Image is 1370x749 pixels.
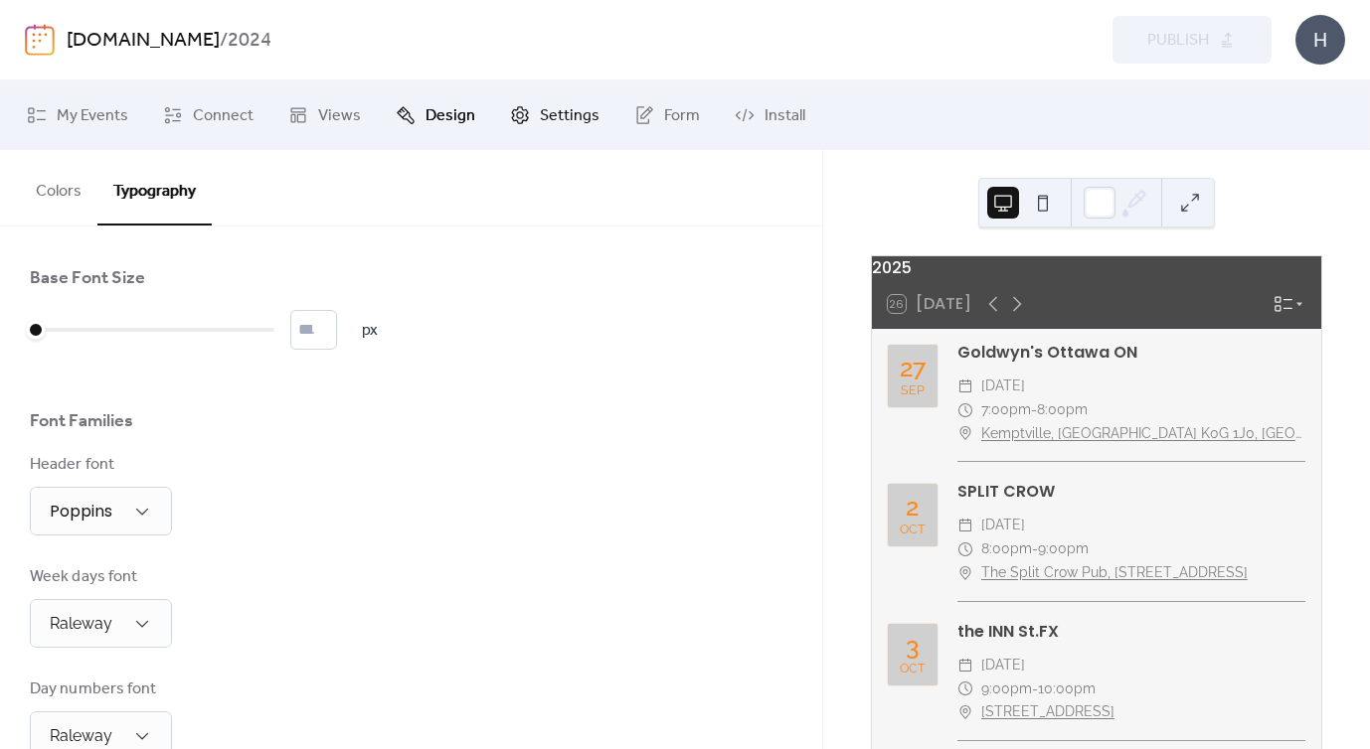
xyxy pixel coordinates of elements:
a: Kemptville, [GEOGRAPHIC_DATA] K0G 1J0, [GEOGRAPHIC_DATA] [981,422,1305,446]
div: ​ [957,422,973,446]
div: ​ [957,561,973,585]
span: 8:00pm [1037,398,1088,422]
span: Poppins [50,500,112,523]
span: Install [765,104,805,128]
div: Oct [900,524,926,536]
span: [DATE] [981,514,1025,537]
div: the INN St.FX [957,620,1305,644]
span: Design [426,104,475,128]
img: logo [25,24,55,56]
span: Settings [540,104,599,128]
div: Base Font Size [30,266,145,290]
div: Sep [901,384,925,397]
a: Form [619,88,715,142]
div: Header font [30,453,168,477]
span: My Events [57,104,128,128]
a: The Split Crow Pub, [STREET_ADDRESS] [981,561,1248,585]
span: Views [318,104,361,128]
a: Install [720,88,820,142]
div: ​ [957,514,973,537]
span: - [1031,398,1037,422]
span: 7:00pm [981,398,1031,422]
span: 9:00pm [981,677,1032,701]
div: ​ [957,700,973,724]
span: Raleway [50,614,112,633]
button: Colors [20,150,97,224]
div: 2025 [872,256,1321,280]
div: ​ [957,537,973,561]
a: Design [381,88,490,142]
div: SPLIT CROW [957,480,1305,504]
div: 2 [906,495,919,520]
span: Connect [193,104,254,128]
button: Typography [97,150,212,225]
span: 10:00pm [1038,677,1096,701]
div: Goldwyn's Ottawa ON [957,341,1305,365]
div: Week days font [30,565,168,589]
div: ​ [957,654,973,677]
span: Raleway [50,726,112,745]
a: [DOMAIN_NAME] [67,22,220,60]
a: [STREET_ADDRESS] [981,700,1114,724]
a: My Events [12,88,143,142]
div: ​ [957,374,973,398]
div: Day numbers font [30,677,168,701]
div: ​ [957,398,973,422]
div: ​ [957,677,973,701]
b: / [220,22,228,60]
span: - [1032,537,1038,561]
span: px [362,319,378,343]
span: 8:00pm [981,537,1032,561]
span: Form [664,104,700,128]
b: 2024 [228,22,271,60]
div: 3 [906,634,920,659]
span: [DATE] [981,654,1025,677]
div: Oct [900,663,926,675]
span: 9:00pm [1038,537,1089,561]
a: Views [273,88,376,142]
a: Settings [495,88,614,142]
div: 27 [900,356,926,380]
div: H [1295,15,1345,65]
a: Connect [148,88,268,142]
span: - [1032,677,1038,701]
div: Font Families [30,409,133,433]
span: [DATE] [981,374,1025,398]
